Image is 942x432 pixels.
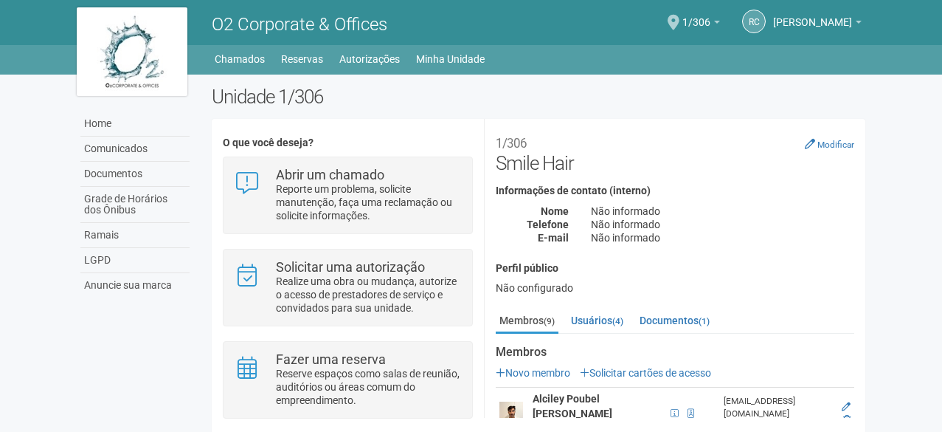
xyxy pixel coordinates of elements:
[276,167,384,182] strong: Abrir um chamado
[682,2,710,28] span: 1/306
[580,231,865,244] div: Não informado
[276,367,461,407] p: Reserve espaços como salas de reunião, auditórios ou áreas comum do empreendimento.
[281,49,323,69] a: Reservas
[805,138,854,150] a: Modificar
[80,137,190,162] a: Comunicados
[276,182,461,222] p: Reporte um problema, solicite manutenção, faça uma reclamação ou solicite informações.
[580,205,865,218] div: Não informado
[496,367,570,379] a: Novo membro
[80,223,190,248] a: Ramais
[742,10,766,33] a: RC
[580,218,865,231] div: Não informado
[724,395,832,420] div: [EMAIL_ADDRESS][DOMAIN_NAME]
[235,261,461,315] a: Solicitar uma autorização Realize uma obra ou mudança, autorize o acesso de prestadores de serviç...
[80,112,190,137] a: Home
[416,49,485,69] a: Minha Unidade
[215,49,265,69] a: Chamados
[636,309,713,332] a: Documentos(1)
[276,352,386,367] strong: Fazer uma reserva
[496,281,854,295] div: Não configurado
[212,14,387,35] span: O2 Corporate & Offices
[496,263,854,274] h4: Perfil público
[339,49,400,69] a: Autorizações
[77,7,187,96] img: logo.jpg
[527,219,569,230] strong: Telefone
[580,367,711,379] a: Solicitar cartões de acesso
[499,402,523,425] img: user.png
[843,414,851,425] a: Excluir membro
[276,275,461,315] p: Realize uma obra ou mudança, autorize o acesso de prestadores de serviço e convidados para sua un...
[842,402,851,412] a: Editar membro
[538,232,569,244] strong: E-mail
[80,187,190,223] a: Grade de Horários dos Ônibus
[541,205,569,217] strong: Nome
[80,248,190,273] a: LGPD
[567,309,627,332] a: Usuários(4)
[773,18,862,30] a: [PERSON_NAME]
[276,259,425,275] strong: Solicitar uma autorização
[80,273,190,298] a: Anuncie sua marca
[496,136,527,151] small: 1/306
[496,346,854,359] strong: Membros
[223,137,473,148] h4: O que você deseja?
[544,316,555,326] small: (9)
[773,2,852,28] span: ROSANGELADO CARMO GUIMARAES
[80,162,190,187] a: Documentos
[699,316,710,326] small: (1)
[235,168,461,222] a: Abrir um chamado Reporte um problema, solicite manutenção, faça uma reclamação ou solicite inform...
[612,316,623,326] small: (4)
[496,309,558,334] a: Membros(9)
[496,185,854,196] h4: Informações de contato (interno)
[817,140,854,150] small: Modificar
[212,86,866,108] h2: Unidade 1/306
[496,130,854,174] h2: Smile Hair
[682,18,720,30] a: 1/306
[235,353,461,407] a: Fazer uma reserva Reserve espaços como salas de reunião, auditórios ou áreas comum do empreendime...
